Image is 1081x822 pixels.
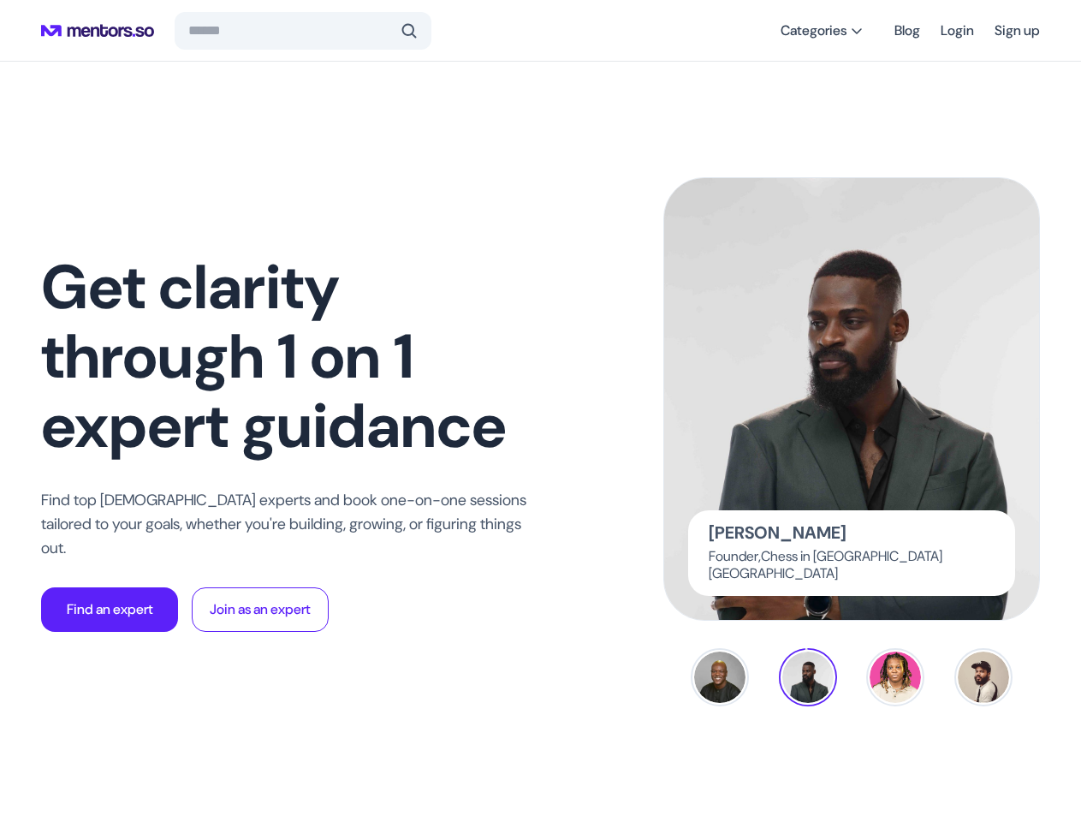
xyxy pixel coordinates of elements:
span: Categories [781,22,846,39]
p: [PERSON_NAME] [709,524,846,541]
button: Join as an expert [192,587,329,632]
p: Find an expert [67,599,153,620]
a: Login [941,15,974,46]
a: Sign up [995,15,1040,46]
button: Categories [770,15,874,46]
button: BA [691,648,749,706]
img: AS [958,652,1009,703]
a: Blog [894,15,920,46]
p: Find top [DEMOGRAPHIC_DATA] experts and book one-on-one sessions tailored to your goals, whether ... [41,488,538,560]
span: , [758,547,761,565]
button: Find an expert [41,587,178,632]
img: BA [694,652,745,703]
p: Join as an expert [210,599,311,620]
button: AS [954,648,1013,706]
p: Founder Chess in [GEOGRAPHIC_DATA] [GEOGRAPHIC_DATA] [709,548,995,582]
img: TU [782,652,834,703]
button: TU [779,648,837,706]
img: PE [870,652,921,703]
h1: Get clarity through 1 on 1 expert guidance [41,253,538,461]
img: Tunde Onakoya [664,178,1039,620]
button: PE [866,648,924,706]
